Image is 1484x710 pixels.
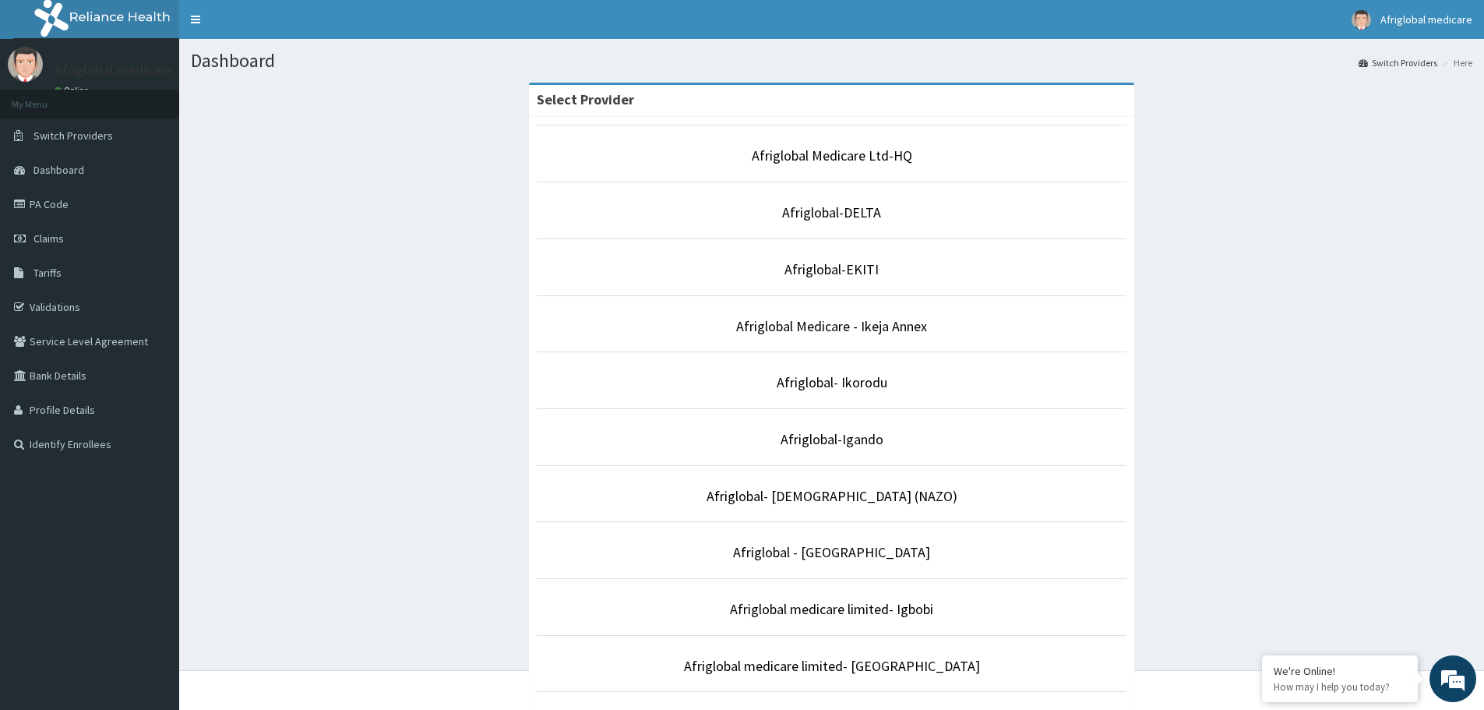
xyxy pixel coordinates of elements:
span: Switch Providers [33,129,113,143]
a: Afriglobal-DELTA [782,203,881,221]
li: Here [1439,56,1472,69]
p: How may I help you today? [1274,680,1406,694]
h1: Dashboard [191,51,1472,71]
a: Afriglobal-Igando [781,430,883,448]
a: Afriglobal Medicare - Ikeja Annex [736,317,927,335]
a: Switch Providers [1359,56,1437,69]
span: Claims [33,231,64,245]
a: Afriglobal- [DEMOGRAPHIC_DATA] (NAZO) [707,487,957,505]
a: Afriglobal medicare limited- [GEOGRAPHIC_DATA] [684,657,980,675]
a: Afriglobal - [GEOGRAPHIC_DATA] [733,543,930,561]
span: Dashboard [33,163,84,177]
p: Afriglobal medicare [55,63,173,77]
span: Tariffs [33,266,62,280]
a: Afriglobal Medicare Ltd-HQ [752,147,912,164]
a: Afriglobal medicare limited- Igbobi [730,600,933,618]
img: User Image [1352,10,1371,30]
a: Afriglobal- Ikorodu [777,373,887,391]
strong: Select Provider [537,90,634,108]
div: We're Online! [1274,664,1406,678]
img: User Image [8,47,43,82]
a: Afriglobal-EKITI [784,260,879,278]
a: Online [55,85,92,96]
span: Afriglobal medicare [1380,12,1472,26]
